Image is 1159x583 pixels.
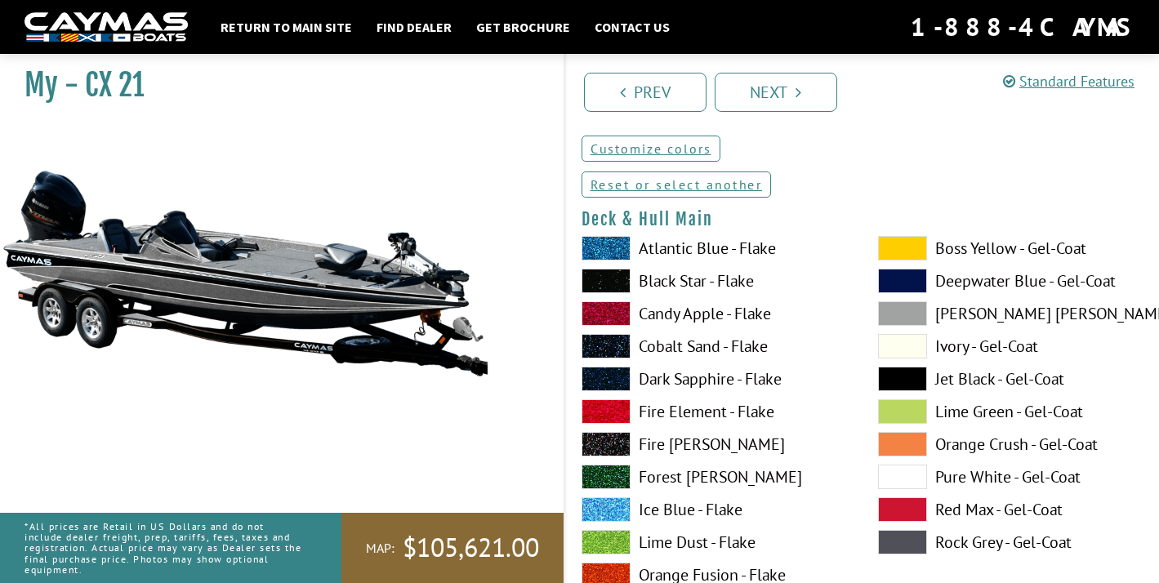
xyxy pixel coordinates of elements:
label: Deepwater Blue - Gel-Coat [878,269,1143,293]
a: Next [715,73,837,112]
label: Fire [PERSON_NAME] [582,432,846,456]
span: $105,621.00 [403,531,539,565]
label: Jet Black - Gel-Coat [878,367,1143,391]
label: Lime Dust - Flake [582,530,846,554]
h1: My - CX 21 [25,67,523,104]
label: Dark Sapphire - Flake [582,367,846,391]
label: Boss Yellow - Gel-Coat [878,236,1143,260]
label: Orange Crush - Gel-Coat [878,432,1143,456]
a: Customize colors [582,136,720,162]
label: Forest [PERSON_NAME] [582,465,846,489]
label: [PERSON_NAME] [PERSON_NAME] - Gel-Coat [878,301,1143,326]
label: Rock Grey - Gel-Coat [878,530,1143,554]
h4: Deck & Hull Main [582,209,1143,229]
label: Pure White - Gel-Coat [878,465,1143,489]
span: MAP: [366,540,395,557]
a: Return to main site [212,16,360,38]
label: Red Max - Gel-Coat [878,497,1143,522]
div: 1-888-4CAYMAS [911,9,1134,45]
p: *All prices are Retail in US Dollars and do not include dealer freight, prep, tariffs, fees, taxe... [25,513,305,583]
label: Fire Element - Flake [582,399,846,424]
label: Black Star - Flake [582,269,846,293]
a: Prev [584,73,707,112]
a: MAP:$105,621.00 [341,513,564,583]
label: Atlantic Blue - Flake [582,236,846,260]
label: Candy Apple - Flake [582,301,846,326]
a: Standard Features [1003,72,1134,91]
img: white-logo-c9c8dbefe5ff5ceceb0f0178aa75bf4bb51f6bca0971e226c86eb53dfe498488.png [25,12,188,42]
a: Contact Us [586,16,678,38]
label: Ice Blue - Flake [582,497,846,522]
a: Reset or select another [582,171,772,198]
label: Lime Green - Gel-Coat [878,399,1143,424]
a: Find Dealer [368,16,460,38]
label: Cobalt Sand - Flake [582,334,846,358]
label: Ivory - Gel-Coat [878,334,1143,358]
a: Get Brochure [468,16,578,38]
